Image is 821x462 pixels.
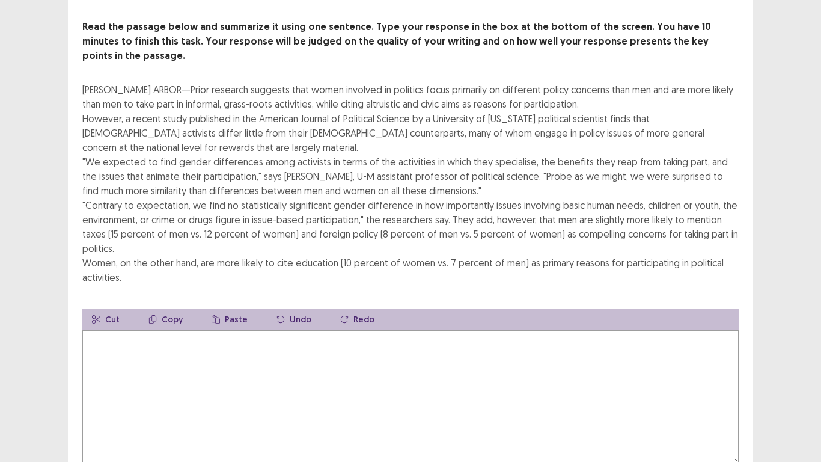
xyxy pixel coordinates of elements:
button: Undo [267,309,321,330]
button: Copy [139,309,192,330]
button: Paste [202,309,257,330]
button: Redo [331,309,384,330]
button: Cut [82,309,129,330]
div: [PERSON_NAME] ARBOR—Prior research suggests that women involved in politics focus primarily on di... [82,82,739,285]
p: Read the passage below and summarize it using one sentence. Type your response in the box at the ... [82,20,739,63]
